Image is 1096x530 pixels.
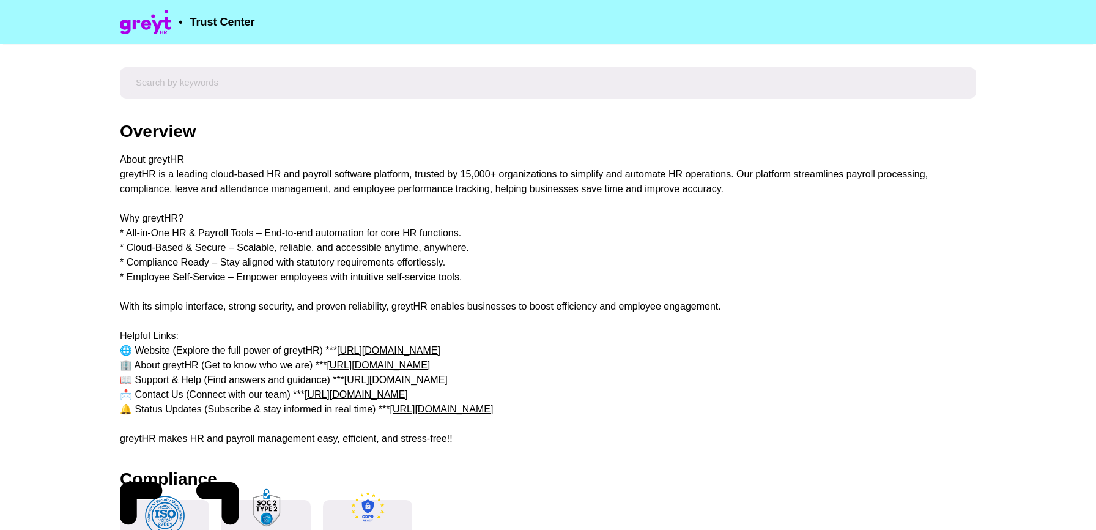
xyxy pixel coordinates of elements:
[120,10,171,34] img: Company Banner
[337,345,440,356] a: [URL][DOMAIN_NAME]
[327,360,430,370] a: [URL][DOMAIN_NAME]
[190,17,255,28] span: Trust Center
[390,404,494,414] a: [URL][DOMAIN_NAME]
[128,72,968,94] input: Search by keywords
[305,389,408,400] a: [URL][DOMAIN_NAME]
[179,17,182,28] span: •
[120,123,196,140] div: Overview
[120,152,976,446] div: About greytHR greytHR is a leading cloud-based HR and payroll software platform, trusted by 15,00...
[344,375,448,385] a: [URL][DOMAIN_NAME]
[246,488,286,528] img: check
[120,471,217,488] div: Compliance
[348,488,388,528] img: check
